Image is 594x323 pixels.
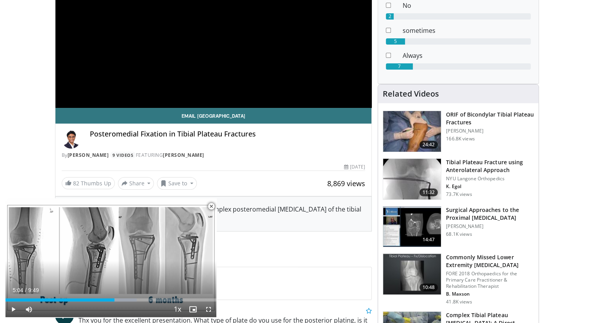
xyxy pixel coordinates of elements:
button: Enable picture-in-picture mode [185,301,201,317]
img: Avatar [62,130,80,149]
img: DA_UIUPltOAJ8wcH4xMDoxOjB1O8AjAz.150x105_q85_crop-smart_upscale.jpg [383,206,441,247]
p: [PERSON_NAME] [446,128,534,134]
p: 73.7K views [446,191,472,197]
button: Save to [157,177,197,190]
span: 9:49 [28,287,39,293]
button: Play [5,301,21,317]
span: 24:42 [419,141,438,149]
div: Progress Bar [5,298,216,301]
span: 10:48 [419,284,438,291]
p: K. Egol [446,183,534,190]
div: By FEATURING [62,152,366,159]
p: B. Maxson [446,291,534,297]
p: [PERSON_NAME] [446,223,534,230]
a: 24:42 ORIF of Bicondylar Tibial Plateau Fractures [PERSON_NAME] 166.8K views [383,111,534,152]
span: 5:04 [12,287,23,293]
img: 9nZFQMepuQiumqNn4xMDoxOjBzMTt2bJ.150x105_q85_crop-smart_upscale.jpg [383,159,441,199]
div: 5 [386,38,405,45]
img: Levy_Tib_Plat_100000366_3.jpg.150x105_q85_crop-smart_upscale.jpg [383,111,441,152]
a: 14:47 Surgical Approaches to the Proximal [MEDICAL_DATA] [PERSON_NAME] 68.1K views [383,206,534,248]
h3: Commonly Missed Lower Extremity [MEDICAL_DATA] [446,253,534,269]
h3: Surgical Approaches to the Proximal [MEDICAL_DATA] [446,206,534,222]
div: 7 [386,63,412,70]
div: 2 [386,13,394,20]
span: 8,869 views [327,179,365,188]
button: Close [203,198,219,215]
p: FORE 2018 Orthopaedics for the Primary Care Practitioner & Rehabilitation Therapist [446,271,534,289]
a: 11:32 Tibial Plateau Fracture using Anterolateral Approach NYU Langone Orthopedics K. Egol 73.7K ... [383,158,534,200]
p: 68.1K views [446,231,472,237]
span: 82 [73,179,79,187]
span: 11:32 [419,188,438,196]
dd: Always [397,51,537,60]
h3: Tibial Plateau Fracture using Anterolateral Approach [446,158,534,174]
button: Share [118,177,154,190]
h3: ORIF of Bicondylar Tibial Plateau Fractures [446,111,534,126]
button: Fullscreen [201,301,216,317]
span: / [25,287,27,293]
a: [PERSON_NAME] [68,152,109,158]
dd: sometimes [397,26,537,35]
video-js: Video Player [5,198,216,318]
img: 4aa379b6-386c-4fb5-93ee-de5617843a87.150x105_q85_crop-smart_upscale.jpg [383,254,441,294]
a: 10:48 Commonly Missed Lower Extremity [MEDICAL_DATA] FORE 2018 Orthopaedics for the Primary Care ... [383,253,534,305]
h4: Posteromedial Fixation in Tibial Plateau Fractures [90,130,366,138]
a: [PERSON_NAME] [163,152,204,158]
a: 82 Thumbs Up [62,177,115,189]
span: 14:47 [419,236,438,244]
a: Email [GEOGRAPHIC_DATA] [55,108,372,124]
button: Mute [21,301,37,317]
h4: Related Videos [383,89,439,99]
p: 166.8K views [446,136,474,142]
dd: No [397,1,537,10]
a: 9 Videos [110,152,136,158]
div: [DATE] [344,163,365,170]
p: NYU Langone Orthopedics [446,176,534,182]
button: Playback Rate [169,301,185,317]
p: 41.8K views [446,299,472,305]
